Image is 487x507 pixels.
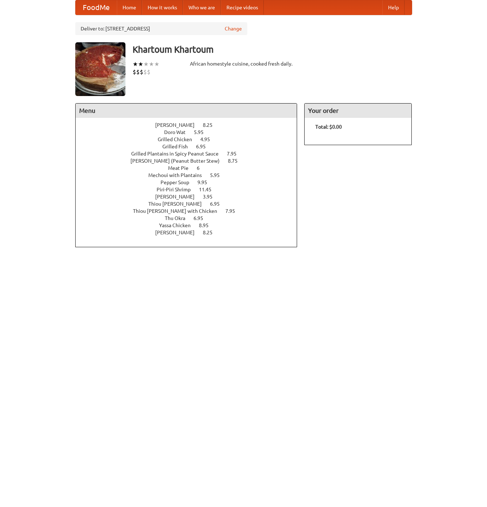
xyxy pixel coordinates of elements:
span: 8.95 [199,223,216,228]
a: Meat Pie 6 [168,165,213,171]
span: [PERSON_NAME] (Peanut Butter Stew) [130,158,227,164]
li: $ [136,68,140,76]
span: Grilled Plantains in Spicy Peanut Sauce [131,151,226,157]
li: ★ [154,60,159,68]
span: Thu Okra [165,215,192,221]
a: Change [225,25,242,32]
span: Thiou [PERSON_NAME] [148,201,209,207]
span: Piri-Piri Shrimp [157,187,198,192]
span: Doro Wat [164,129,193,135]
li: $ [133,68,136,76]
span: Grilled Fish [162,144,195,149]
li: ★ [149,60,154,68]
span: [PERSON_NAME] [155,194,202,200]
span: 6.95 [210,201,227,207]
span: 8.75 [228,158,245,164]
a: Who we are [183,0,221,15]
a: Piri-Piri Shrimp 11.45 [157,187,225,192]
span: 6.95 [196,144,213,149]
h4: Menu [76,104,297,118]
span: Mechoui with Plantains [148,172,209,178]
a: FoodMe [76,0,117,15]
a: Mechoui with Plantains 5.95 [148,172,233,178]
span: 4.95 [200,137,217,142]
a: [PERSON_NAME] (Peanut Butter Stew) 8.75 [130,158,251,164]
span: 5.95 [210,172,227,178]
li: $ [140,68,143,76]
a: Grilled Plantains in Spicy Peanut Sauce 7.95 [131,151,250,157]
a: Yassa Chicken 8.95 [159,223,222,228]
li: ★ [138,60,143,68]
span: 6 [197,165,207,171]
li: ★ [133,60,138,68]
span: 5.95 [194,129,211,135]
span: [PERSON_NAME] [155,230,202,235]
a: Recipe videos [221,0,264,15]
b: Total: $0.00 [315,124,342,130]
a: Grilled Fish 6.95 [162,144,219,149]
a: [PERSON_NAME] 8.25 [155,122,226,128]
span: Meat Pie [168,165,196,171]
a: Pepper Soup 9.95 [161,180,220,185]
h4: Your order [305,104,411,118]
a: Thiou [PERSON_NAME] 6.95 [148,201,233,207]
a: [PERSON_NAME] 3.95 [155,194,226,200]
a: Grilled Chicken 4.95 [158,137,223,142]
img: angular.jpg [75,42,125,96]
span: 11.45 [199,187,219,192]
span: Grilled Chicken [158,137,199,142]
span: 7.95 [225,208,242,214]
a: Help [382,0,405,15]
a: How it works [142,0,183,15]
div: Deliver to: [STREET_ADDRESS] [75,22,247,35]
span: Thiou [PERSON_NAME] with Chicken [133,208,224,214]
span: 7.95 [227,151,244,157]
span: Yassa Chicken [159,223,198,228]
span: 8.25 [203,230,220,235]
span: 9.95 [197,180,214,185]
li: $ [147,68,151,76]
span: 3.95 [203,194,220,200]
a: Thiou [PERSON_NAME] with Chicken 7.95 [133,208,248,214]
li: $ [143,68,147,76]
span: Pepper Soup [161,180,196,185]
li: ★ [143,60,149,68]
a: Home [117,0,142,15]
h3: Khartoum Khartoum [133,42,412,57]
span: 6.95 [194,215,210,221]
div: African homestyle cuisine, cooked fresh daily. [190,60,297,67]
span: 8.25 [203,122,220,128]
a: Thu Okra 6.95 [165,215,216,221]
a: [PERSON_NAME] 8.25 [155,230,226,235]
span: [PERSON_NAME] [155,122,202,128]
a: Doro Wat 5.95 [164,129,217,135]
